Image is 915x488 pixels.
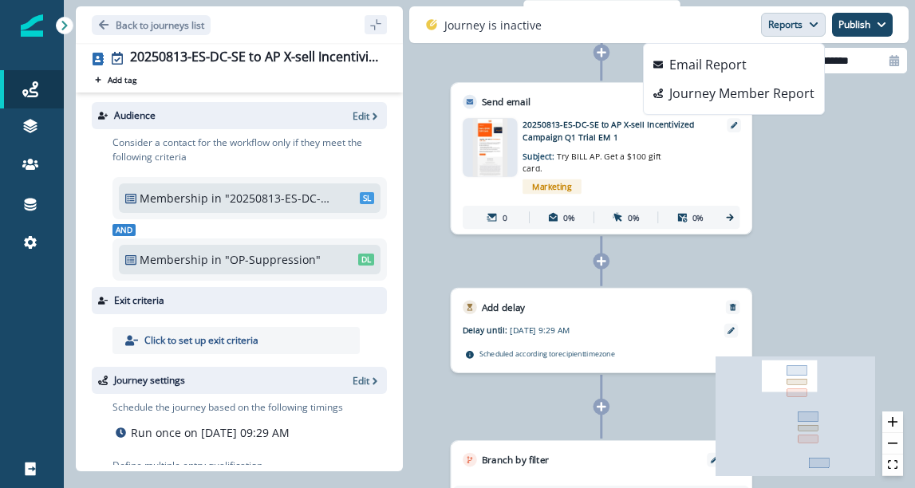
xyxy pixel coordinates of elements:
img: email asset unavailable [473,118,507,177]
p: Define multiple entry qualification [112,458,274,473]
div: 20250813-ES-DC-SE to AP X-sell Incentivized Campaign Q1 Trial [130,49,381,67]
button: fit view [882,455,903,476]
p: Edit [353,109,369,123]
p: Journey is inactive [444,17,542,33]
p: Send email [482,95,530,109]
p: Membership [140,251,208,268]
p: Run once on [DATE] 09:29 AM [131,424,290,441]
button: zoom out [882,433,903,455]
p: "OP-Suppression" [225,251,333,268]
p: Edit [353,374,369,388]
div: Add delayRemoveDelay until:[DATE] 9:29 AMScheduled according torecipienttimezone [451,288,752,373]
p: "20250813-ES-DC-SE to AP X-sell Incentivized Campaign Q1 Trial List" [225,190,333,207]
button: Go back [92,15,211,35]
span: Marketing [523,179,582,194]
p: [DATE] 9:29 AM [510,324,657,336]
p: Audience [114,108,156,123]
p: Scheduled according to recipient timezone [479,348,615,360]
span: Try BILL AP. Get a $100 gift card. [523,151,661,174]
p: Delay until: [463,324,510,336]
img: Inflection [21,14,43,37]
button: Edit [353,374,381,388]
p: Schedule the journey based on the following timings [112,400,343,415]
p: 0% [563,211,575,223]
p: Consider a contact for the workflow only if they meet the following criteria [112,136,387,164]
button: Publish [832,13,893,37]
p: Exit criteria [114,293,164,308]
button: Reports [761,13,826,37]
p: 0% [692,211,704,223]
p: Add tag [108,75,136,85]
p: 0% [628,211,640,223]
button: zoom in [882,411,903,433]
span: SL [360,192,374,204]
p: in [211,190,222,207]
p: Email Report [669,55,747,74]
span: DL [358,254,374,266]
p: 0 [503,211,507,223]
p: Add delay [482,300,525,314]
button: Edit [704,456,724,463]
button: Edit [353,109,381,123]
p: Journey settings [114,373,185,388]
p: in [211,251,222,268]
button: Add tag [92,73,140,86]
p: Click to set up exit criteria [144,333,258,348]
p: Journey Member Report [669,84,814,103]
div: Send emailRemoveemail asset unavailable20250813-ES-DC-SE to AP X-sell Incentivized Campaign Q1 Tr... [451,82,752,234]
p: Membership [140,190,208,207]
p: 20250813-ES-DC-SE to AP X-sell Incentivized Campaign Q1 Trial EM 1 [523,118,711,143]
p: Branch by filter [482,453,550,467]
span: And [112,224,136,236]
p: Back to journeys list [116,18,204,32]
button: Remove [724,303,743,311]
p: Subject: [523,143,669,175]
button: sidebar collapse toggle [365,15,387,34]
